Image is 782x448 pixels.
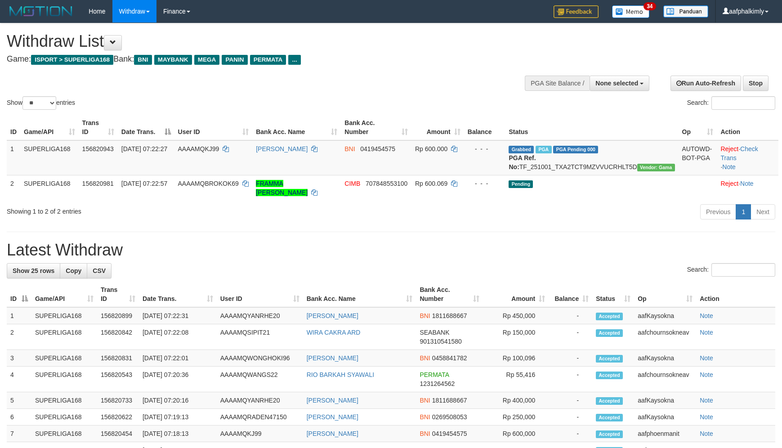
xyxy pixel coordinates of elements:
td: AAAAMQSIPIT21 [217,324,303,350]
div: - - - [468,144,502,153]
span: ISPORT > SUPERLIGA168 [31,55,113,65]
th: User ID: activate to sort column ascending [217,282,303,307]
th: Action [696,282,775,307]
img: MOTION_logo.png [7,4,75,18]
a: Note [700,413,713,421]
span: SEABANK [420,329,449,336]
a: WIRA CAKRA ARD [307,329,361,336]
label: Search: [687,96,775,110]
th: Balance: activate to sort column ascending [549,282,592,307]
span: Accepted [596,355,623,363]
td: AAAAMQYANRHE20 [217,392,303,409]
span: BNI [344,145,355,152]
span: [DATE] 07:22:27 [121,145,167,152]
th: Bank Acc. Number: activate to sort column ascending [416,282,483,307]
div: Showing 1 to 2 of 2 entries [7,203,319,216]
label: Search: [687,263,775,277]
span: PANIN [222,55,247,65]
th: Date Trans.: activate to sort column descending [118,115,174,140]
a: [PERSON_NAME] [307,413,358,421]
td: aafKaysokna [634,409,696,426]
th: Game/API: activate to sort column ascending [31,282,97,307]
th: Game/API: activate to sort column ascending [20,115,79,140]
span: Marked by aafphoenmanit [536,146,551,153]
label: Show entries [7,96,75,110]
a: FRAMMA [PERSON_NAME] [256,180,308,196]
div: PGA Site Balance / [525,76,590,91]
span: Copy 901310541580 to clipboard [420,338,461,345]
td: AAAAMQWONGHOKI96 [217,350,303,367]
td: - [549,409,592,426]
a: Note [700,312,713,319]
span: Copy 0419454575 to clipboard [360,145,395,152]
span: Rp 600.069 [415,180,447,187]
a: Note [722,163,736,170]
select: Showentries [22,96,56,110]
span: Copy 0269508053 to clipboard [432,413,467,421]
span: Pending [509,180,533,188]
th: Trans ID: activate to sort column ascending [97,282,139,307]
td: 156820543 [97,367,139,392]
span: MEGA [194,55,220,65]
th: ID: activate to sort column descending [7,282,31,307]
div: - - - [468,179,502,188]
a: [PERSON_NAME] [307,312,358,319]
td: SUPERLIGA168 [31,324,97,350]
th: Status: activate to sort column ascending [592,282,634,307]
img: Feedback.jpg [554,5,599,18]
span: PGA Pending [553,146,598,153]
td: 2 [7,324,31,350]
th: Amount: activate to sort column ascending [483,282,549,307]
th: ID [7,115,20,140]
span: CIMB [344,180,360,187]
button: None selected [590,76,649,91]
td: aafchournsokneav [634,367,696,392]
span: Copy 0458841782 to clipboard [432,354,467,362]
span: Copy 1231264562 to clipboard [420,380,455,387]
td: AAAAMQWANGS22 [217,367,303,392]
td: 156820454 [97,426,139,442]
td: - [549,324,592,350]
td: [DATE] 07:19:13 [139,409,217,426]
a: Note [700,354,713,362]
span: Accepted [596,329,623,337]
td: AAAAMQRADEN47150 [217,409,303,426]
td: AAAAMQYANRHE20 [217,307,303,324]
span: Copy 0419454575 to clipboard [432,430,467,437]
td: 1 [7,307,31,324]
td: SUPERLIGA168 [20,175,79,201]
span: None selected [595,80,638,87]
td: SUPERLIGA168 [20,140,79,175]
td: 156820622 [97,409,139,426]
a: Note [700,329,713,336]
span: Accepted [596,430,623,438]
td: 156820831 [97,350,139,367]
td: [DATE] 07:22:31 [139,307,217,324]
td: TF_251001_TXA2TCT9MZVVUCRHLT5D [505,140,678,175]
span: [DATE] 07:22:57 [121,180,167,187]
td: 156820733 [97,392,139,409]
td: SUPERLIGA168 [31,350,97,367]
td: SUPERLIGA168 [31,367,97,392]
span: 34 [643,2,656,10]
td: Rp 450,000 [483,307,549,324]
td: 5 [7,392,31,409]
td: 4 [7,367,31,392]
td: aafchournsokneav [634,324,696,350]
th: Status [505,115,678,140]
span: Rp 600.000 [415,145,447,152]
td: SUPERLIGA168 [31,409,97,426]
td: [DATE] 07:22:08 [139,324,217,350]
td: AUTOWD-BOT-PGA [679,140,717,175]
span: Accepted [596,397,623,405]
a: 1 [736,204,751,220]
th: Balance [464,115,505,140]
a: Stop [743,76,769,91]
span: Accepted [596,414,623,421]
img: Button%20Memo.svg [612,5,650,18]
a: [PERSON_NAME] [256,145,308,152]
td: - [549,350,592,367]
span: BNI [420,430,430,437]
th: Bank Acc. Name: activate to sort column ascending [303,282,416,307]
span: Copy [66,267,81,274]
